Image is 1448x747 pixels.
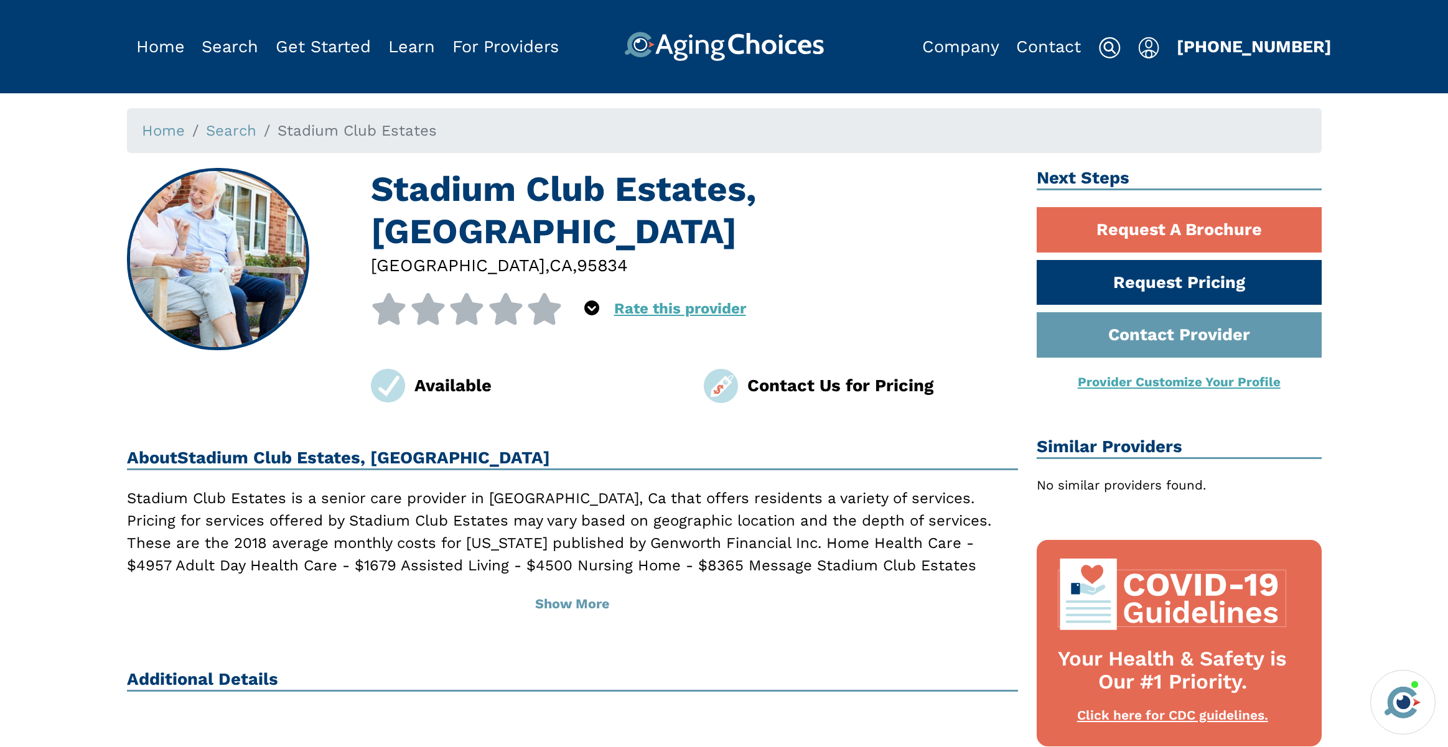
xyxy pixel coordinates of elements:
div: Click here for CDC guidelines. [1055,706,1290,724]
span: , [572,255,577,276]
div: 95834 [577,253,628,278]
div: Contact Us for Pricing [747,373,1018,398]
span: [GEOGRAPHIC_DATA] [371,255,545,276]
button: Show More [127,584,1019,624]
h2: Next Steps [1037,168,1322,190]
img: covid-top-default.svg [1055,559,1290,630]
div: Popover trigger [1138,32,1160,62]
img: AgingChoices [624,32,824,62]
img: Stadium Club Estates, Sacramento CA [128,170,307,349]
a: Search [206,122,256,139]
a: Home [136,37,185,57]
div: No similar providers found. [1037,476,1322,495]
h2: Additional Details [127,669,1019,692]
a: Company [922,37,999,57]
a: Rate this provider [614,300,746,317]
a: [PHONE_NUMBER] [1177,37,1332,57]
a: Get Started [276,37,371,57]
span: Stadium Club Estates [278,122,437,139]
a: Search [202,37,258,57]
a: Contact [1016,37,1081,57]
div: Your Health & Safety is Our #1 Priority. [1055,647,1290,693]
img: search-icon.svg [1098,37,1121,59]
a: Contact Provider [1037,312,1322,358]
h2: About Stadium Club Estates, [GEOGRAPHIC_DATA] [127,448,1019,470]
img: avatar [1381,681,1424,723]
p: Stadium Club Estates is a senior care provider in [GEOGRAPHIC_DATA], Ca that offers residents a v... [127,487,1019,599]
div: Popover trigger [202,32,258,62]
a: Provider Customize Your Profile [1078,374,1281,389]
span: CA [549,255,572,276]
h1: Stadium Club Estates, [GEOGRAPHIC_DATA] [371,168,1018,253]
div: Available [414,373,685,398]
img: user-icon.svg [1138,37,1160,59]
h2: Similar Providers [1037,437,1322,459]
a: Request A Brochure [1037,207,1322,253]
a: Learn [388,37,435,57]
a: Home [142,122,185,139]
nav: breadcrumb [127,108,1322,153]
span: , [545,255,549,276]
a: Request Pricing [1037,260,1322,305]
a: For Providers [452,37,559,57]
div: Popover trigger [584,293,599,325]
